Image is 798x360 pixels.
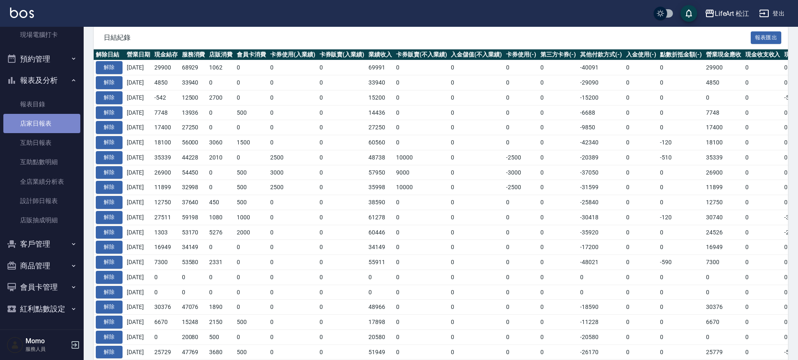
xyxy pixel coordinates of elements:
[449,240,504,255] td: 0
[658,60,704,75] td: 0
[394,150,449,165] td: 10000
[538,49,578,60] th: 第三方卡券(-)
[504,210,538,225] td: 0
[268,165,317,180] td: 3000
[504,60,538,75] td: 0
[317,60,367,75] td: 0
[449,180,504,195] td: 0
[317,255,367,270] td: 0
[704,165,743,180] td: 26900
[394,225,449,240] td: 0
[578,240,624,255] td: -17200
[268,225,317,240] td: 0
[207,225,235,240] td: 5276
[207,135,235,150] td: 3060
[504,255,538,270] td: 0
[152,75,180,90] td: 4850
[235,90,268,105] td: 0
[394,255,449,270] td: 0
[125,75,152,90] td: [DATE]
[235,240,268,255] td: 0
[152,90,180,105] td: -542
[207,195,235,210] td: 450
[504,150,538,165] td: -2500
[394,120,449,135] td: 0
[538,165,578,180] td: 0
[235,180,268,195] td: 500
[207,120,235,135] td: 0
[207,105,235,120] td: 0
[624,90,658,105] td: 0
[125,195,152,210] td: [DATE]
[317,180,367,195] td: 0
[394,49,449,60] th: 卡券販賣(不入業績)
[658,210,704,225] td: -120
[449,225,504,240] td: 0
[180,240,207,255] td: 34149
[268,90,317,105] td: 0
[3,25,80,44] a: 現場電腦打卡
[658,240,704,255] td: 0
[152,49,180,60] th: 現金結存
[96,151,123,164] button: 解除
[125,165,152,180] td: [DATE]
[317,75,367,90] td: 0
[180,75,207,90] td: 33940
[624,180,658,195] td: 0
[207,60,235,75] td: 1062
[394,60,449,75] td: 0
[317,150,367,165] td: 0
[624,225,658,240] td: 0
[96,346,123,359] button: 解除
[125,90,152,105] td: [DATE]
[235,255,268,270] td: 0
[366,165,394,180] td: 57950
[624,240,658,255] td: 0
[235,195,268,210] td: 500
[624,120,658,135] td: 0
[658,195,704,210] td: 0
[180,165,207,180] td: 54450
[207,75,235,90] td: 0
[366,180,394,195] td: 35998
[96,286,123,299] button: 解除
[743,120,783,135] td: 0
[394,210,449,225] td: 0
[152,195,180,210] td: 12750
[268,240,317,255] td: 0
[366,150,394,165] td: 48738
[538,240,578,255] td: 0
[3,172,80,191] a: 全店業績分析表
[366,240,394,255] td: 34149
[449,90,504,105] td: 0
[394,240,449,255] td: 0
[704,150,743,165] td: 35339
[578,90,624,105] td: -15200
[624,165,658,180] td: 0
[394,105,449,120] td: 0
[3,152,80,172] a: 互助點數明細
[96,61,123,74] button: 解除
[504,225,538,240] td: 0
[3,95,80,114] a: 報表目錄
[235,225,268,240] td: 2000
[538,75,578,90] td: 0
[207,255,235,270] td: 2331
[658,49,704,60] th: 點數折抵金額(-)
[180,120,207,135] td: 27250
[207,49,235,60] th: 店販消費
[366,75,394,90] td: 33940
[624,210,658,225] td: 0
[7,337,23,353] img: Person
[268,255,317,270] td: 0
[366,255,394,270] td: 55911
[624,195,658,210] td: 0
[538,195,578,210] td: 0
[743,75,783,90] td: 0
[317,225,367,240] td: 0
[449,75,504,90] td: 0
[235,210,268,225] td: 1000
[125,60,152,75] td: [DATE]
[504,90,538,105] td: 0
[504,75,538,90] td: 0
